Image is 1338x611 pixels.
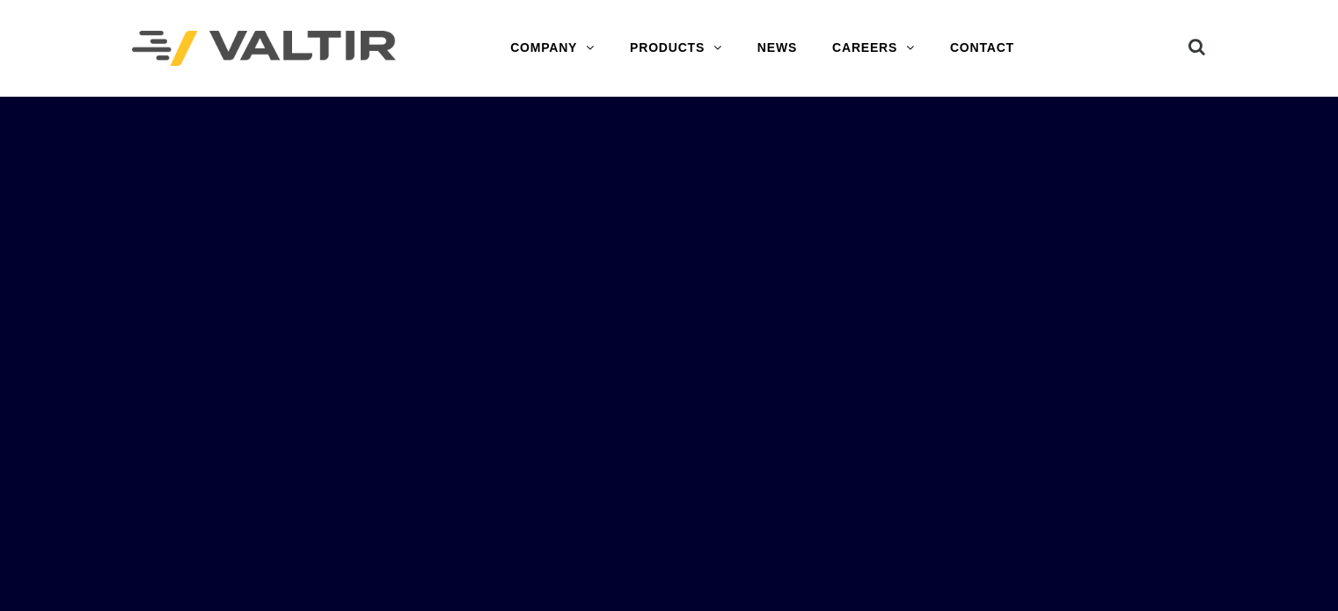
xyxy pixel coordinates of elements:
[815,31,932,66] a: CAREERS
[740,31,815,66] a: NEWS
[932,31,1032,66] a: CONTACT
[493,31,612,66] a: COMPANY
[612,31,740,66] a: PRODUCTS
[132,31,396,67] img: Valtir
